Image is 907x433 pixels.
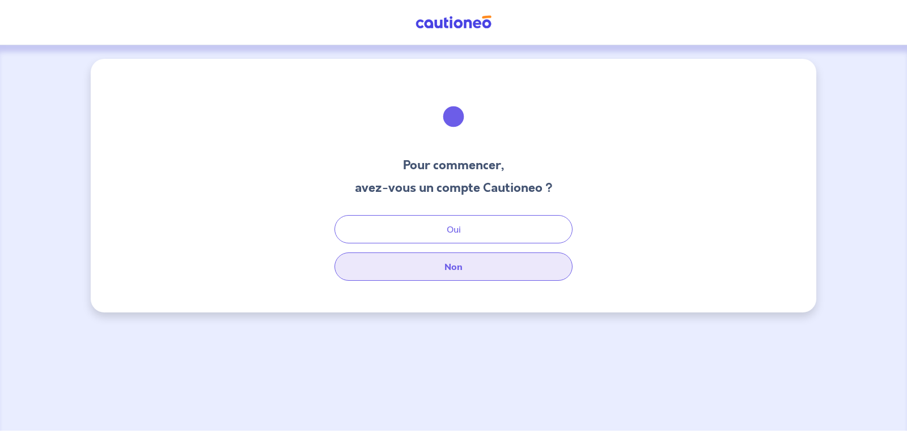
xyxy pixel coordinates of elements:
button: Oui [334,215,573,243]
img: Cautioneo [411,15,496,29]
button: Non [334,252,573,281]
h3: Pour commencer, [355,156,553,174]
img: illu_welcome.svg [423,86,484,147]
h3: avez-vous un compte Cautioneo ? [355,179,553,197]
